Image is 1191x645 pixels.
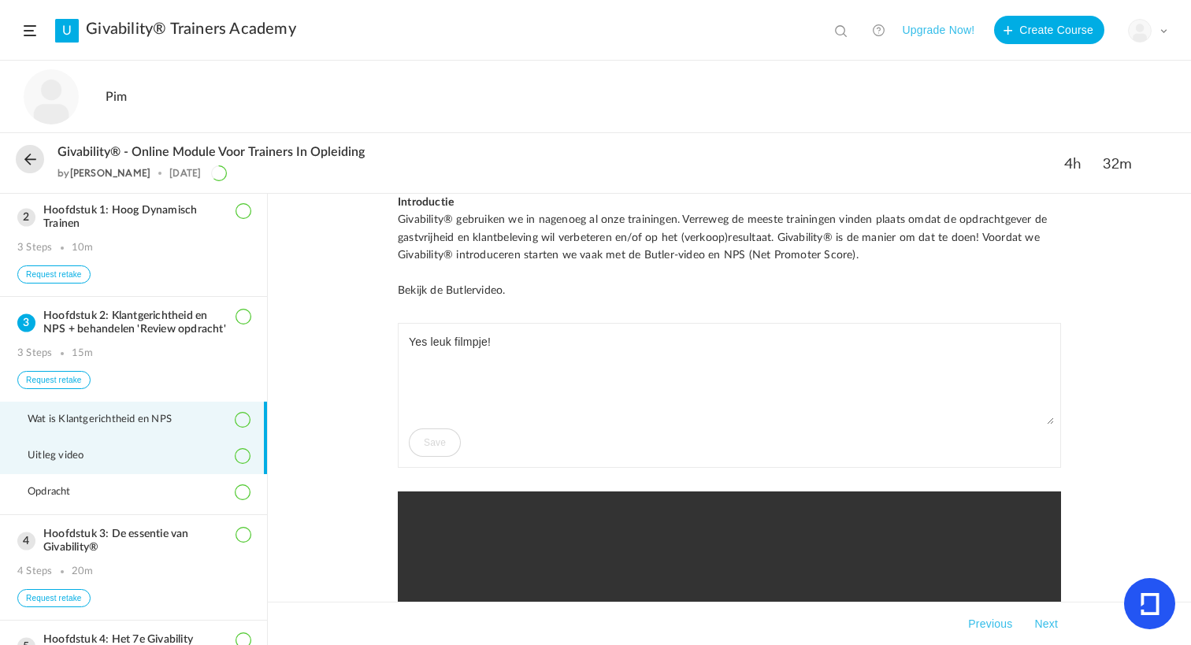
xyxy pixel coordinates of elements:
[17,589,91,607] button: Request retake
[58,168,150,179] div: by
[17,265,91,284] button: Request retake
[72,242,94,254] div: 10m
[398,197,454,208] strong: Introductie
[398,282,1061,299] p: Bekijk de Butlervideo.
[17,371,91,389] button: Request retake
[169,168,201,179] div: [DATE]
[1129,20,1151,42] img: user-image.png
[55,19,79,43] a: U
[86,20,296,39] a: Givability® Trainers Academy
[17,565,52,578] div: 4 Steps
[17,528,250,554] h3: Hoofdstuk 3: De essentie van Givability®
[17,310,250,336] h3: Hoofdstuk 2: Klantgerichtheid en NPS + behandelen 'Review opdracht'
[398,211,1061,264] p: Givability® gebruiken we in nagenoeg al onze trainingen. Verreweg de meeste trainingen vinden pla...
[17,204,250,231] h3: Hoofdstuk 1: Hoog Dynamisch Trainen
[70,167,151,179] a: [PERSON_NAME]
[17,242,52,254] div: 3 Steps
[106,90,918,105] h2: Pim
[994,16,1104,44] button: Create Course
[24,69,79,124] img: user-image.png
[28,450,103,462] span: Uitleg video
[17,347,52,360] div: 3 Steps
[965,614,1015,633] button: Previous
[72,347,94,360] div: 15m
[58,145,365,160] span: Givability® - online module voor Trainers in opleiding
[405,330,1054,424] textarea: Yes leuk filmpje!
[902,16,974,44] button: Upgrade Now!
[1064,154,1140,172] span: 4h 32m
[28,486,91,499] span: Opdracht
[72,565,94,578] div: 20m
[1031,614,1061,633] button: Next
[28,413,191,426] span: Wat is Klantgerichtheid en NPS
